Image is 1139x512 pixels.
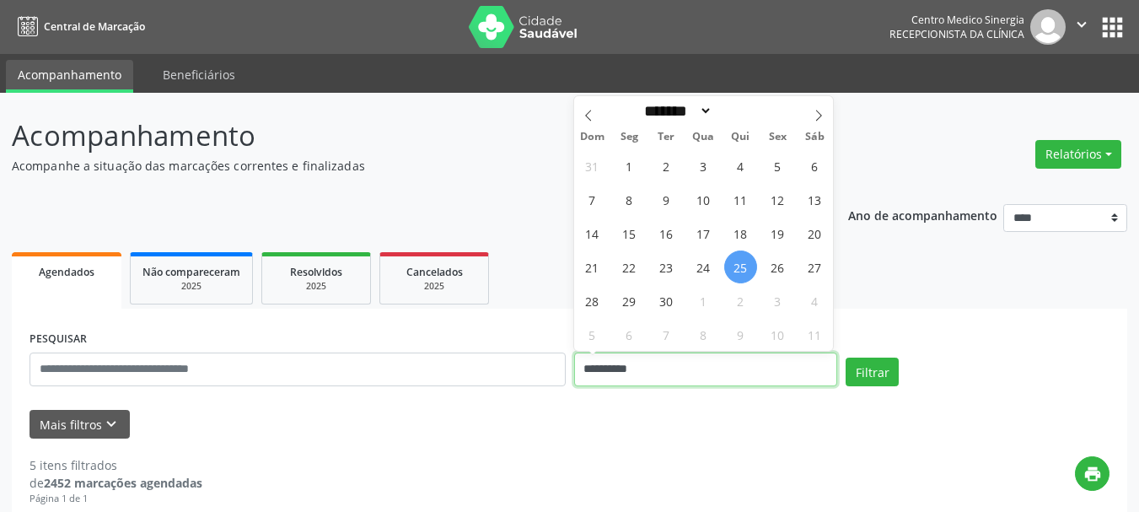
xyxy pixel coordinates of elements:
span: Sáb [796,132,833,143]
span: Setembro 4, 2025 [724,149,757,182]
span: Outubro 1, 2025 [687,284,720,317]
p: Ano de acompanhamento [848,204,997,225]
div: Centro Medico Sinergia [889,13,1024,27]
span: Setembro 13, 2025 [798,183,831,216]
span: Outubro 7, 2025 [650,318,683,351]
a: Central de Marcação [12,13,145,40]
select: Month [639,102,713,120]
span: Setembro 19, 2025 [761,217,794,250]
p: Acompanhe a situação das marcações correntes e finalizadas [12,157,792,175]
span: Setembro 23, 2025 [650,251,683,283]
div: de [30,474,202,492]
span: Outubro 6, 2025 [613,318,646,351]
input: Year [712,102,768,120]
label: PESQUISAR [30,326,87,353]
span: Sex [759,132,796,143]
span: Outubro 5, 2025 [576,318,609,351]
span: Setembro 28, 2025 [576,284,609,317]
span: Outubro 11, 2025 [798,318,831,351]
span: Setembro 22, 2025 [613,251,646,283]
span: Outubro 10, 2025 [761,318,794,351]
span: Setembro 6, 2025 [798,149,831,182]
span: Cancelados [406,265,463,279]
div: 2025 [142,280,240,293]
button:  [1066,9,1098,45]
span: Qui [722,132,759,143]
span: Setembro 2, 2025 [650,149,683,182]
a: Beneficiários [151,60,247,89]
span: Agendados [39,265,94,279]
span: Setembro 18, 2025 [724,217,757,250]
button: Filtrar [846,358,899,386]
img: img [1030,9,1066,45]
span: Ter [647,132,685,143]
span: Setembro 7, 2025 [576,183,609,216]
button: apps [1098,13,1127,42]
span: Outubro 9, 2025 [724,318,757,351]
div: 5 itens filtrados [30,456,202,474]
span: Outubro 3, 2025 [761,284,794,317]
span: Qua [685,132,722,143]
span: Setembro 11, 2025 [724,183,757,216]
span: Setembro 14, 2025 [576,217,609,250]
button: Mais filtroskeyboard_arrow_down [30,410,130,439]
span: Setembro 15, 2025 [613,217,646,250]
span: Outubro 4, 2025 [798,284,831,317]
span: Outubro 8, 2025 [687,318,720,351]
span: Setembro 24, 2025 [687,251,720,283]
strong: 2452 marcações agendadas [44,475,202,491]
span: Não compareceram [142,265,240,279]
span: Setembro 16, 2025 [650,217,683,250]
span: Recepcionista da clínica [889,27,1024,41]
button: Relatórios [1035,140,1121,169]
i: keyboard_arrow_down [102,415,121,434]
span: Seg [610,132,647,143]
span: Setembro 8, 2025 [613,183,646,216]
span: Setembro 30, 2025 [650,284,683,317]
span: Setembro 20, 2025 [798,217,831,250]
span: Setembro 12, 2025 [761,183,794,216]
span: Setembro 10, 2025 [687,183,720,216]
span: Setembro 1, 2025 [613,149,646,182]
div: Página 1 de 1 [30,492,202,506]
span: Setembro 29, 2025 [613,284,646,317]
span: Central de Marcação [44,19,145,34]
span: Dom [574,132,611,143]
i: print [1083,465,1102,483]
span: Agosto 31, 2025 [576,149,609,182]
span: Setembro 17, 2025 [687,217,720,250]
p: Acompanhamento [12,115,792,157]
span: Setembro 9, 2025 [650,183,683,216]
span: Resolvidos [290,265,342,279]
button: print [1075,456,1109,491]
span: Outubro 2, 2025 [724,284,757,317]
a: Acompanhamento [6,60,133,93]
span: Setembro 26, 2025 [761,251,794,283]
div: 2025 [392,280,476,293]
span: Setembro 5, 2025 [761,149,794,182]
span: Setembro 21, 2025 [576,251,609,283]
i:  [1072,15,1091,34]
span: Setembro 25, 2025 [724,251,757,283]
div: 2025 [274,280,358,293]
span: Setembro 3, 2025 [687,149,720,182]
span: Setembro 27, 2025 [798,251,831,283]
